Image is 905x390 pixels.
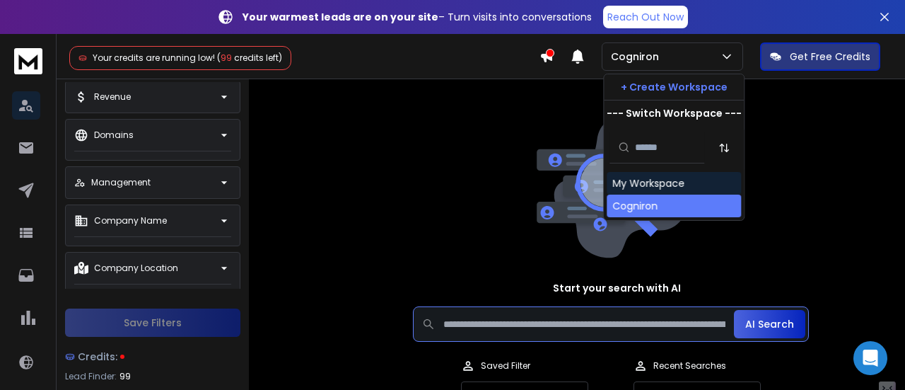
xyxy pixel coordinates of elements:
p: Reach Out Now [607,10,684,24]
span: 99 [221,52,232,64]
h1: Start your search with AI [553,281,681,295]
strong: Your warmest leads are on your site [243,10,438,24]
span: Credits: [78,350,117,364]
div: Cogniron [612,199,658,213]
p: – Turn visits into conversations [243,10,592,24]
a: Credits: [65,343,240,371]
p: Management [91,177,151,188]
p: Revenue [94,91,131,103]
p: Recent Searches [653,360,726,372]
p: Saved Filter [481,360,530,372]
span: 99 [119,371,131,382]
p: --- Switch Workspace --- [607,106,742,120]
img: logo [14,48,42,74]
p: Lead Finder: [65,371,117,382]
span: Your credits are running low! [93,52,215,64]
p: Domains [94,130,134,141]
div: My Workspace [612,176,684,190]
p: + Create Workspace [621,80,728,94]
button: + Create Workspace [604,74,744,100]
a: Reach Out Now [603,6,688,28]
button: Get Free Credits [760,42,880,71]
span: ( credits left) [217,52,282,64]
button: Sort by Sort A-Z [710,134,738,162]
img: image [533,119,689,258]
p: Get Free Credits [790,50,870,64]
p: Company Name [94,215,167,226]
div: Open Intercom Messenger [853,341,887,375]
button: AI Search [734,310,805,338]
p: Cogniron [611,50,665,64]
p: Company Location [94,263,178,274]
